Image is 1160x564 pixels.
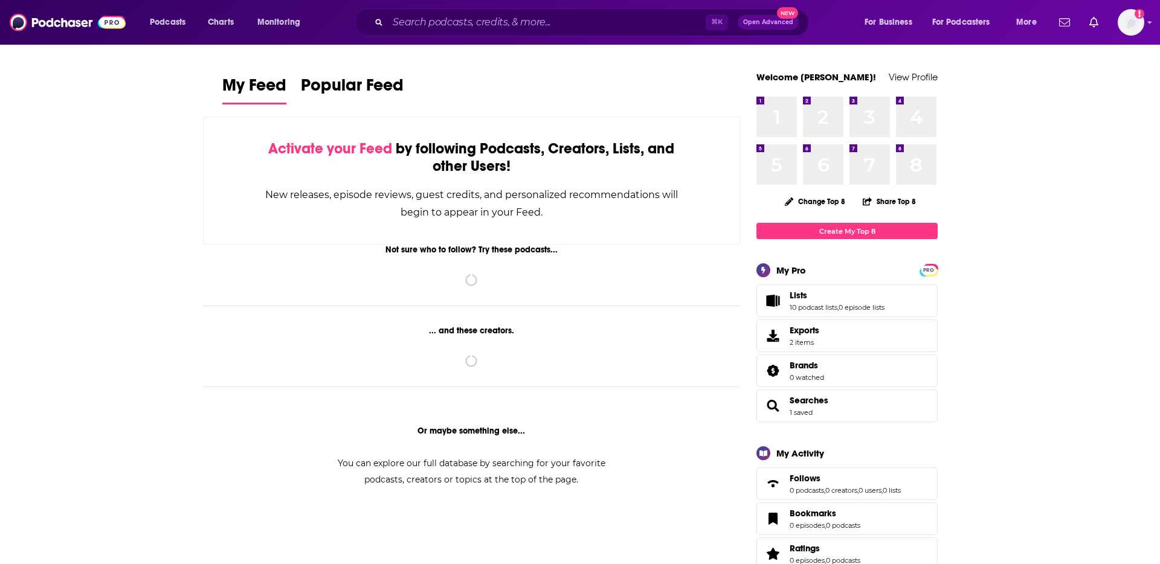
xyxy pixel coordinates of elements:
a: 0 podcasts [790,486,824,495]
span: Activate your Feed [268,139,392,158]
span: , [837,303,839,312]
svg: Add a profile image [1135,9,1144,19]
a: Create My Top 8 [756,223,938,239]
a: Welcome [PERSON_NAME]! [756,71,876,83]
a: Follows [761,475,785,492]
a: 0 episodes [790,521,825,530]
a: PRO [921,265,936,274]
span: 2 items [790,338,819,347]
div: New releases, episode reviews, guest credits, and personalized recommendations will begin to appe... [264,186,679,221]
span: , [824,486,825,495]
span: , [857,486,859,495]
span: PRO [921,266,936,275]
img: User Profile [1118,9,1144,36]
input: Search podcasts, credits, & more... [388,13,706,32]
a: Brands [790,360,824,371]
img: Podchaser - Follow, Share and Rate Podcasts [10,11,126,34]
span: Popular Feed [301,75,404,103]
span: Open Advanced [743,19,793,25]
span: New [777,7,799,19]
div: Search podcasts, credits, & more... [366,8,820,36]
a: My Feed [222,75,286,104]
a: Charts [200,13,241,32]
span: ⌘ K [706,14,728,30]
span: Lists [790,290,807,301]
span: Charts [208,14,234,31]
div: My Pro [776,264,806,276]
div: Not sure who to follow? Try these podcasts... [203,245,740,255]
a: Bookmarks [761,510,785,527]
a: Exports [756,319,938,352]
button: Show profile menu [1118,9,1144,36]
span: Logged in as JamesRod2024 [1118,9,1144,36]
span: For Business [865,14,912,31]
span: , [825,521,826,530]
div: You can explore our full database by searching for your favorite podcasts, creators or topics at ... [323,455,620,488]
span: Brands [756,354,938,387]
span: For Podcasters [932,14,990,31]
a: Popular Feed [301,75,404,104]
span: Exports [790,325,819,336]
span: Searches [756,389,938,422]
span: Bookmarks [756,502,938,535]
a: Follows [790,473,901,484]
a: Lists [790,290,884,301]
span: Ratings [790,543,820,554]
span: , [881,486,883,495]
button: open menu [1008,13,1052,32]
span: Bookmarks [790,508,836,519]
span: More [1016,14,1037,31]
span: Exports [761,327,785,344]
button: open menu [856,13,927,32]
a: 0 episode lists [839,303,884,312]
a: Show notifications dropdown [1084,12,1103,33]
a: Ratings [790,543,860,554]
span: Lists [756,284,938,317]
div: My Activity [776,447,824,459]
a: Bookmarks [790,508,860,519]
span: Monitoring [257,14,300,31]
button: open menu [141,13,201,32]
div: ... and these creators. [203,325,740,336]
button: Share Top 8 [862,190,917,213]
button: open menu [249,13,316,32]
button: Change Top 8 [778,194,852,209]
button: Open AdvancedNew [738,15,799,30]
a: View Profile [889,71,938,83]
a: 0 users [859,486,881,495]
span: Follows [756,467,938,500]
div: by following Podcasts, Creators, Lists, and other Users! [264,140,679,175]
a: 0 lists [883,486,901,495]
a: 0 creators [825,486,857,495]
a: Searches [761,397,785,414]
a: Show notifications dropdown [1054,12,1075,33]
a: 10 podcast lists [790,303,837,312]
a: Searches [790,395,828,406]
a: Lists [761,292,785,309]
span: Brands [790,360,818,371]
button: open menu [924,13,1008,32]
span: Podcasts [150,14,185,31]
a: 0 watched [790,373,824,382]
a: 1 saved [790,408,813,417]
a: Ratings [761,545,785,562]
div: Or maybe something else... [203,426,740,436]
span: My Feed [222,75,286,103]
a: 0 podcasts [826,521,860,530]
span: Follows [790,473,820,484]
a: Brands [761,362,785,379]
